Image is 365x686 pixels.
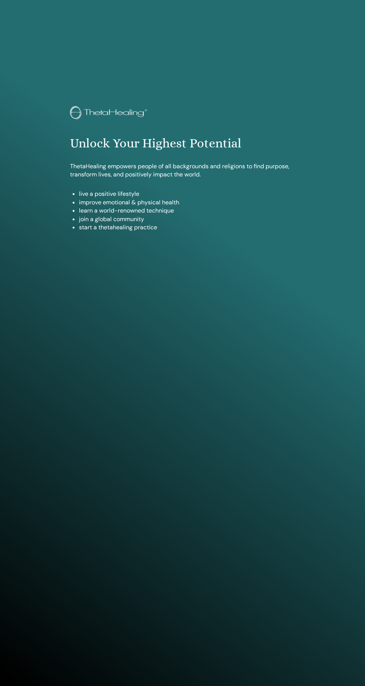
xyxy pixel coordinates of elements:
[79,190,295,198] li: live a positive lifestyle
[79,198,295,207] li: improve emotional & physical health
[70,162,295,179] p: ThetaHealing empowers people of all backgrounds and religions to find purpose, transform lives, a...
[70,136,295,151] h1: Unlock Your Highest Potential
[79,223,295,232] li: start a thetahealing practice
[79,215,295,223] li: join a global community
[79,207,295,215] li: learn a world-renowned technique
